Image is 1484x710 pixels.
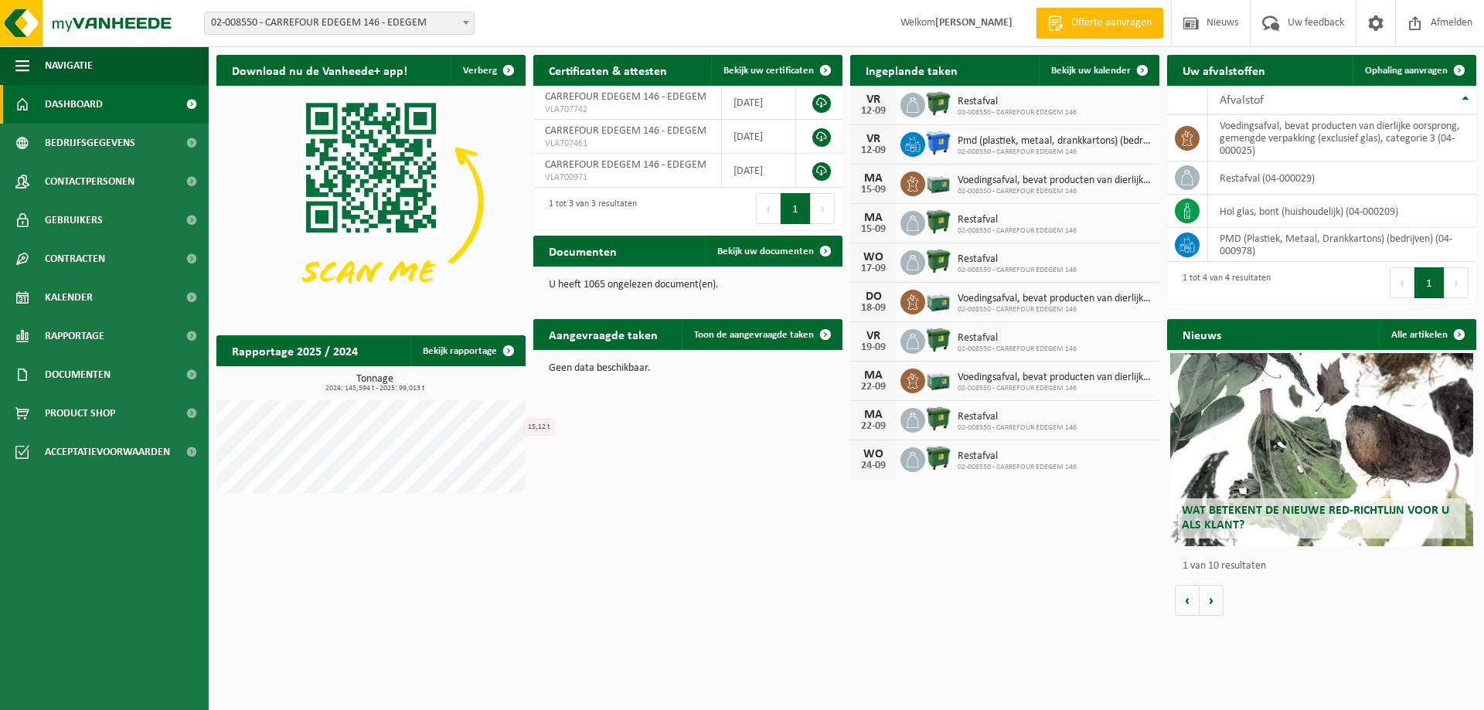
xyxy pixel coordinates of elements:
[958,411,1077,423] span: Restafval
[45,394,115,433] span: Product Shop
[925,209,951,235] img: WB-1100-HPE-GN-01
[545,104,710,116] span: VLA707742
[858,303,889,314] div: 18-09
[45,85,103,124] span: Dashboard
[925,445,951,471] img: WB-1100-HPE-GN-01
[858,263,889,274] div: 17-09
[925,366,951,392] img: PB-LB-0680-HPE-GN-01
[858,185,889,195] div: 15-09
[958,187,1152,196] span: 02-008550 - CARREFOUR EDEGEM 146
[45,355,111,394] span: Documenten
[958,253,1077,266] span: Restafval
[216,55,423,85] h2: Download nu de Vanheede+ app!
[925,327,951,353] img: WB-1100-HPE-GN-01
[224,385,526,392] span: 2024: 145,594 t - 2025: 99,013 t
[45,433,170,471] span: Acceptatievoorwaarden
[1390,267,1414,298] button: Previous
[858,93,889,106] div: VR
[1182,504,1449,532] span: Wat betekent de nieuwe RED-richtlijn voor u als klant?
[1200,585,1224,616] button: Volgende
[811,193,835,224] button: Next
[958,423,1077,433] span: 02-008550 - CARREFOUR EDEGEM 146
[1365,66,1448,76] span: Ophaling aanvragen
[451,55,524,86] button: Verberg
[858,224,889,235] div: 15-09
[1167,55,1281,85] h2: Uw afvalstoffen
[694,330,814,340] span: Toon de aangevraagde taken
[1170,353,1473,546] a: Wat betekent de nieuwe RED-richtlijn voor u als klant?
[410,335,524,366] a: Bekijk rapportage
[45,46,93,85] span: Navigatie
[722,154,796,188] td: [DATE]
[1051,66,1131,76] span: Bekijk uw kalender
[958,450,1077,463] span: Restafval
[216,335,373,365] h2: Rapportage 2025 / 2024
[958,384,1152,393] span: 02-008550 - CARREFOUR EDEGEM 146
[463,66,497,76] span: Verberg
[858,382,889,392] div: 22-09
[549,363,827,374] p: Geen data beschikbaar.
[925,248,951,274] img: WB-1100-HPE-GN-01
[925,406,951,432] img: WB-1100-HPE-GN-01
[204,12,475,35] span: 02-008550 - CARREFOUR EDEGEM 146 - EDEGEM
[1039,55,1158,86] a: Bekijk uw kalender
[205,12,474,34] span: 02-008550 - CARREFOUR EDEGEM 146 - EDEGEM
[1445,267,1469,298] button: Next
[1208,115,1476,161] td: voedingsafval, bevat producten van dierlijke oorsprong, gemengde verpakking (exclusief glas), cat...
[545,138,710,150] span: VLA707461
[711,55,841,86] a: Bekijk uw certificaten
[45,124,135,162] span: Bedrijfsgegevens
[958,108,1077,117] span: 02-008550 - CARREFOUR EDEGEM 146
[858,330,889,342] div: VR
[958,96,1077,108] span: Restafval
[1414,267,1445,298] button: 1
[925,130,951,156] img: WB-1100-HPE-BE-01
[858,106,889,117] div: 12-09
[958,266,1077,275] span: 02-008550 - CARREFOUR EDEGEM 146
[1167,319,1237,349] h2: Nieuws
[958,226,1077,236] span: 02-008550 - CARREFOUR EDEGEM 146
[1208,161,1476,195] td: restafval (04-000029)
[958,214,1077,226] span: Restafval
[1353,55,1475,86] a: Ophaling aanvragen
[925,169,951,195] img: PB-LB-0680-HPE-GN-01
[216,86,526,318] img: Download de VHEPlus App
[958,332,1077,345] span: Restafval
[1036,8,1163,39] a: Offerte aanvragen
[935,17,1013,29] strong: [PERSON_NAME]
[45,317,104,355] span: Rapportage
[1208,195,1476,228] td: hol glas, bont (huishoudelijk) (04-000209)
[682,319,841,350] a: Toon de aangevraagde taken
[45,162,134,201] span: Contactpersonen
[722,120,796,154] td: [DATE]
[858,460,889,471] div: 24-09
[858,342,889,353] div: 19-09
[545,159,706,171] span: CARREFOUR EDEGEM 146 - EDEGEM
[722,86,796,120] td: [DATE]
[958,293,1152,305] span: Voedingsafval, bevat producten van dierlijke oorsprong, gemengde verpakking (exc...
[858,369,889,382] div: MA
[1175,266,1271,300] div: 1 tot 4 van 4 resultaten
[717,246,814,256] span: Bekijk uw documenten
[1067,15,1156,31] span: Offerte aanvragen
[533,236,632,266] h2: Documenten
[545,91,706,103] span: CARREFOUR EDEGEM 146 - EDEGEM
[858,133,889,145] div: VR
[958,305,1152,314] span: 02-008550 - CARREFOUR EDEGEM 146
[858,212,889,224] div: MA
[45,201,103,239] span: Gebruikers
[858,409,889,421] div: MA
[533,55,682,85] h2: Certificaten & attesten
[224,374,526,392] h3: Tonnage
[1208,228,1476,262] td: PMD (Plastiek, Metaal, Drankkartons) (bedrijven) (04-000978)
[45,278,93,317] span: Kalender
[1183,561,1469,572] p: 1 van 10 resultaten
[549,280,827,290] p: U heeft 1065 ongelezen document(en).
[781,193,811,224] button: 1
[705,236,841,267] a: Bekijk uw documenten
[545,125,706,137] span: CARREFOUR EDEGEM 146 - EDEGEM
[958,463,1077,472] span: 02-008550 - CARREFOUR EDEGEM 146
[858,290,889,303] div: DO
[533,319,673,349] h2: Aangevraagde taken
[850,55,973,85] h2: Ingeplande taken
